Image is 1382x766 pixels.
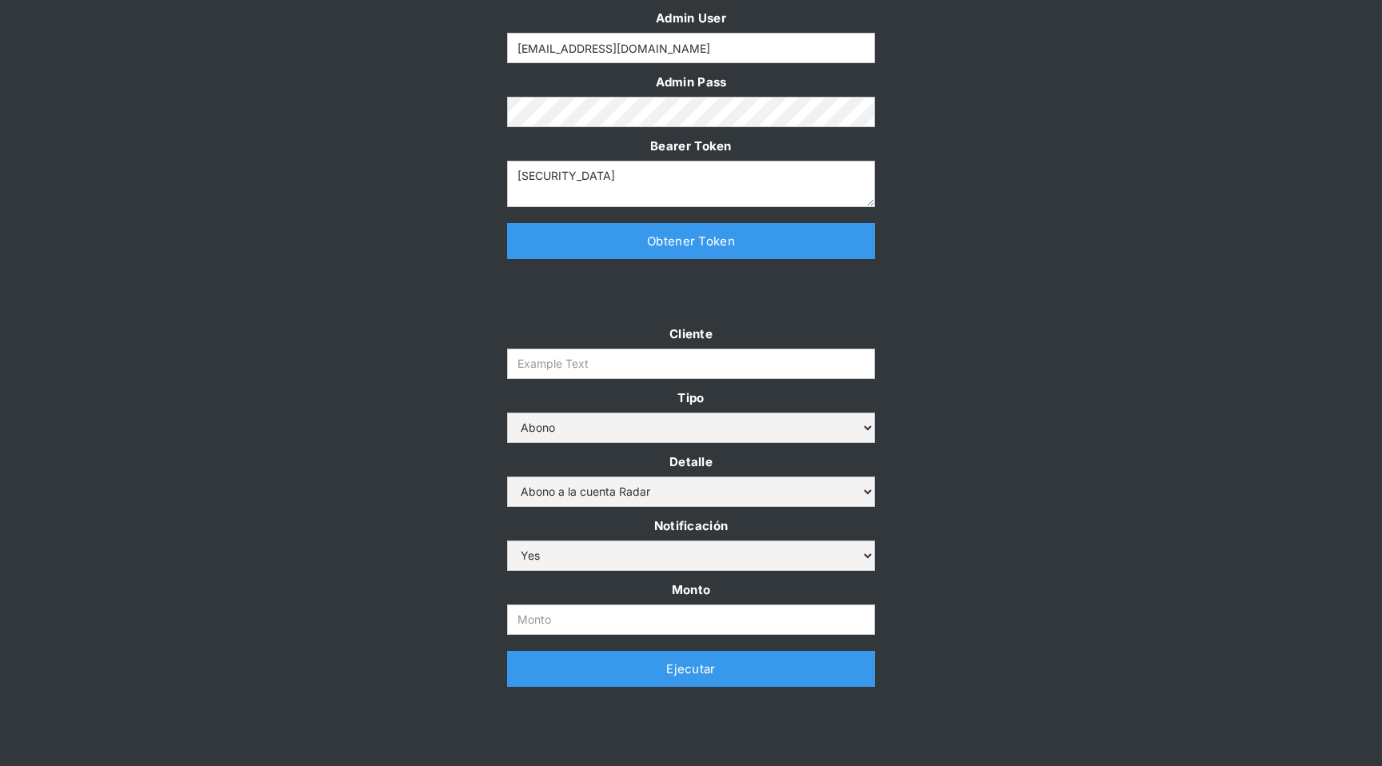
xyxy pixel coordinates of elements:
[507,515,875,537] label: Notificación
[507,223,875,259] a: Obtener Token
[507,323,875,345] label: Cliente
[507,33,875,63] input: Example Text
[507,451,875,473] label: Detalle
[507,71,875,93] label: Admin Pass
[507,579,875,600] label: Monto
[507,349,875,379] input: Example Text
[507,323,875,635] form: Form
[507,651,875,687] a: Ejecutar
[507,135,875,157] label: Bearer Token
[507,604,875,635] input: Monto
[507,7,875,207] form: Form
[507,387,875,409] label: Tipo
[507,7,875,29] label: Admin User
